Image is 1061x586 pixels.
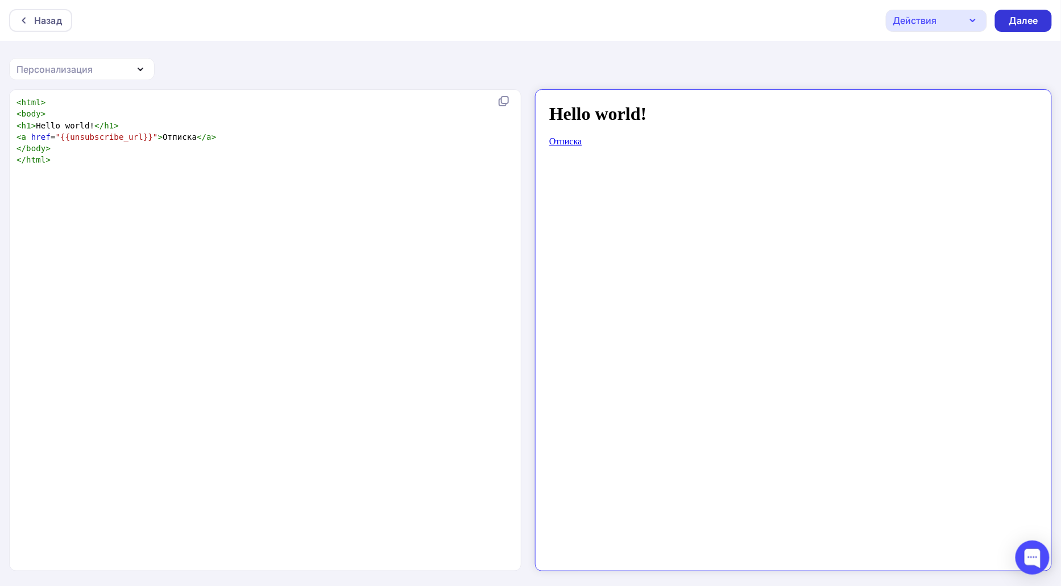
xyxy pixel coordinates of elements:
[158,132,163,142] span: >
[22,98,41,107] span: html
[31,132,51,142] span: href
[56,132,158,142] span: "{{unsubscribe_url}}"
[31,121,36,130] span: >
[41,109,46,118] span: >
[114,121,119,130] span: >
[26,144,45,153] span: body
[5,38,37,47] a: Отписка
[16,63,93,76] div: Персонализация
[206,132,212,142] span: a
[16,132,22,142] span: <
[16,109,22,118] span: <
[16,155,26,164] span: </
[22,109,41,118] span: body
[16,121,22,130] span: <
[22,121,31,130] span: h1
[94,121,104,130] span: </
[22,132,27,142] span: a
[197,132,206,142] span: </
[5,5,493,26] h1: Hello world!
[893,14,937,27] div: Действия
[16,132,217,142] span: = Отписка
[9,58,155,80] button: Персонализация
[886,10,987,32] button: Действия
[45,144,51,153] span: >
[16,121,119,130] span: Hello world!
[104,121,114,130] span: h1
[16,144,26,153] span: </
[1009,14,1038,27] div: Далее
[45,155,51,164] span: >
[16,98,22,107] span: <
[41,98,46,107] span: >
[34,14,62,27] div: Назад
[26,155,45,164] span: html
[212,132,217,142] span: >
